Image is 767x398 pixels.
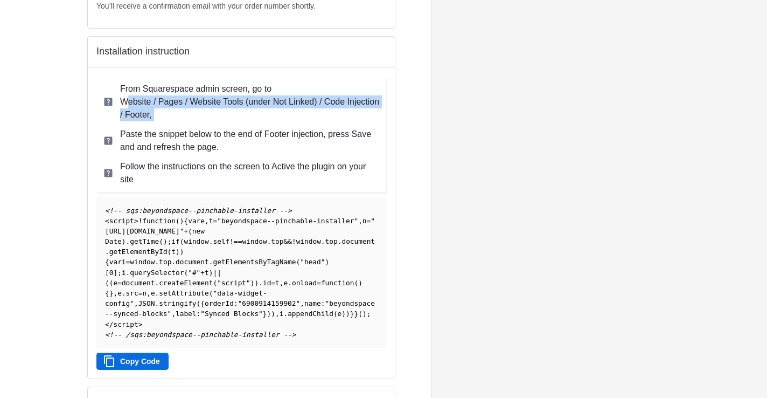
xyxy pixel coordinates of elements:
span: ) [325,258,329,266]
span: t [171,248,176,256]
span: setAttribute [159,289,208,297]
span: top [159,258,171,266]
span: "[URL][DOMAIN_NAME]" [105,217,375,235]
span: ( [358,310,362,318]
p: You’ll receive a confirmation email with your order number shortly. [96,1,386,12]
span: , [134,299,138,307]
span: self [213,237,229,245]
span: ) [122,237,126,245]
span: = [271,279,275,287]
span: 0 [109,269,114,277]
span: + [200,269,205,277]
span: ) [358,279,362,287]
span: e [338,310,342,318]
span: ; [168,237,172,245]
span: ) [267,310,271,318]
span: document [341,237,375,245]
span: new [192,227,205,235]
span: > [134,217,138,225]
span: e [117,289,122,297]
span: , [300,299,304,307]
span: i [122,269,126,277]
span: <!-- /sqs:beyondspace--pinchable-installer --> [105,331,296,339]
span: . [122,289,126,297]
span: getElementById [109,248,168,256]
span: ( [105,279,109,287]
span: . [171,258,176,266]
span: { [184,217,188,225]
span: <!-- sqs:beyondspace--pinchable-installer --> [105,207,292,215]
span: getTime [130,237,159,245]
span: } [109,289,114,297]
span: = [213,217,217,225]
span: . [288,279,292,287]
span: !== [229,237,242,245]
span: . [155,258,159,266]
span: ; [117,269,122,277]
span: function [142,217,176,225]
span: ) [250,279,255,287]
span: ( [159,237,163,245]
span: . [259,279,263,287]
span: = [126,258,130,266]
p: Follow the instructions on the screen to Active the plugin on your site [120,160,380,186]
span: , [113,289,117,297]
span: ( [333,310,338,318]
span: } [350,310,354,318]
span: ( [184,269,188,277]
span: . [267,237,271,245]
span: || [213,269,221,277]
span: e [113,279,117,287]
span: < [105,217,109,225]
span: ] [113,269,117,277]
span: ) [362,310,367,318]
span: = [317,279,321,287]
span: , [358,217,362,225]
span: ) [180,248,184,256]
span: JSON [138,299,155,307]
span: window [242,237,267,245]
span: ( [213,279,217,287]
span: ( [296,258,301,266]
span: var [188,217,200,225]
span: : [234,299,238,307]
span: ( [176,217,180,225]
span: ( [197,299,201,307]
span: name [304,299,321,307]
span: script [113,320,138,328]
span: top [325,237,338,245]
span: createElement [159,279,213,287]
span: t [209,217,213,225]
span: , [147,289,151,297]
span: . [209,237,213,245]
span: ( [188,227,192,235]
span: label [176,310,197,318]
span: src [126,289,138,297]
span: + [184,227,188,235]
span: "Synced Blocks" [200,310,263,318]
span: ( [354,279,359,287]
span: : [197,310,201,318]
span: i [280,310,284,318]
span: document [176,258,209,266]
span: e [200,217,205,225]
span: t [205,269,209,277]
span: querySelector [130,269,184,277]
span: e [284,279,288,287]
span: getElementsByTagName [213,258,296,266]
span: ( [168,248,172,256]
span: { [105,258,109,266]
span: { [200,299,205,307]
span: e [151,289,155,297]
span: "script" [217,279,250,287]
span: . [338,237,342,245]
span: ) [180,217,184,225]
button: Copy Code [96,353,169,370]
span: ) [176,248,180,256]
span: var [109,258,122,266]
span: . [155,289,159,297]
span: ( [180,237,184,245]
span: ; [367,310,371,318]
span: } [354,310,358,318]
span: n [362,217,367,225]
